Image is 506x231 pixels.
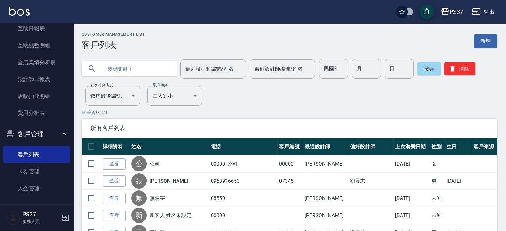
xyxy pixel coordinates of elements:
p: 服務人員 [22,218,59,225]
th: 上次消費日期 [393,138,430,155]
a: 互助日報表 [3,20,70,37]
a: 無名字 [150,194,165,202]
th: 姓名 [130,138,209,155]
label: 呈現順序 [152,83,168,88]
button: 商品管理 [3,200,70,219]
p: 50 筆資料, 1 / 1 [82,109,497,116]
td: [DATE] [393,207,430,224]
span: 所有客戶列表 [90,125,488,132]
button: 搜尋 [417,62,441,75]
td: 劉晨志 [348,173,393,190]
td: 未知 [430,190,444,207]
a: 新增 [474,34,497,48]
a: 入金管理 [3,180,70,197]
a: 卡券管理 [3,163,70,180]
div: PS37 [449,7,463,16]
div: 張 [131,173,147,189]
button: save [420,4,434,19]
th: 性別 [430,138,444,155]
th: 電話 [209,138,277,155]
a: 新客人 姓名未設定 [150,212,192,219]
th: 生日 [445,138,472,155]
div: 公 [131,156,147,171]
td: 00000 [209,207,277,224]
td: [DATE] [393,155,430,173]
td: [PERSON_NAME] [303,155,348,173]
input: 搜尋關鍵字 [102,59,171,79]
a: 公司 [150,160,160,167]
a: 全店業績分析表 [3,54,70,71]
td: [PERSON_NAME] [303,190,348,207]
td: 0963916650 [209,173,277,190]
th: 偏好設計師 [348,138,393,155]
a: 店販抽成明細 [3,88,70,105]
img: Person [6,211,20,225]
td: 07345 [277,173,303,190]
a: 查看 [103,210,126,221]
button: 清除 [444,62,475,75]
a: 查看 [103,158,126,170]
td: 00000_公司 [209,155,277,173]
h2: Customer Management List [82,32,145,37]
a: 查看 [103,175,126,187]
a: 費用分析表 [3,105,70,121]
td: 未知 [430,207,444,224]
button: PS37 [438,4,466,19]
div: 新 [131,208,147,223]
td: 女 [430,155,444,173]
td: 08550 [209,190,277,207]
th: 客戶來源 [472,138,497,155]
div: 無 [131,190,147,206]
td: [PERSON_NAME] [303,207,348,224]
th: 最近設計師 [303,138,348,155]
div: 由大到小 [147,86,202,106]
button: 登出 [469,5,497,19]
a: [PERSON_NAME] [150,177,188,185]
h5: PS37 [22,211,59,218]
a: 客戶列表 [3,146,70,163]
td: 00000 [277,155,303,173]
td: 男 [430,173,444,190]
a: 查看 [103,193,126,204]
th: 詳細資料 [101,138,130,155]
td: [DATE] [445,173,472,190]
h3: 客戶列表 [82,40,145,50]
label: 顧客排序方式 [90,83,113,88]
th: 客戶編號 [277,138,303,155]
img: Logo [9,7,30,16]
button: 客戶管理 [3,125,70,144]
a: 設計師日報表 [3,71,70,88]
div: 依序最後編輯時間 [85,86,140,106]
td: [DATE] [393,190,430,207]
a: 互助點數明細 [3,37,70,54]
